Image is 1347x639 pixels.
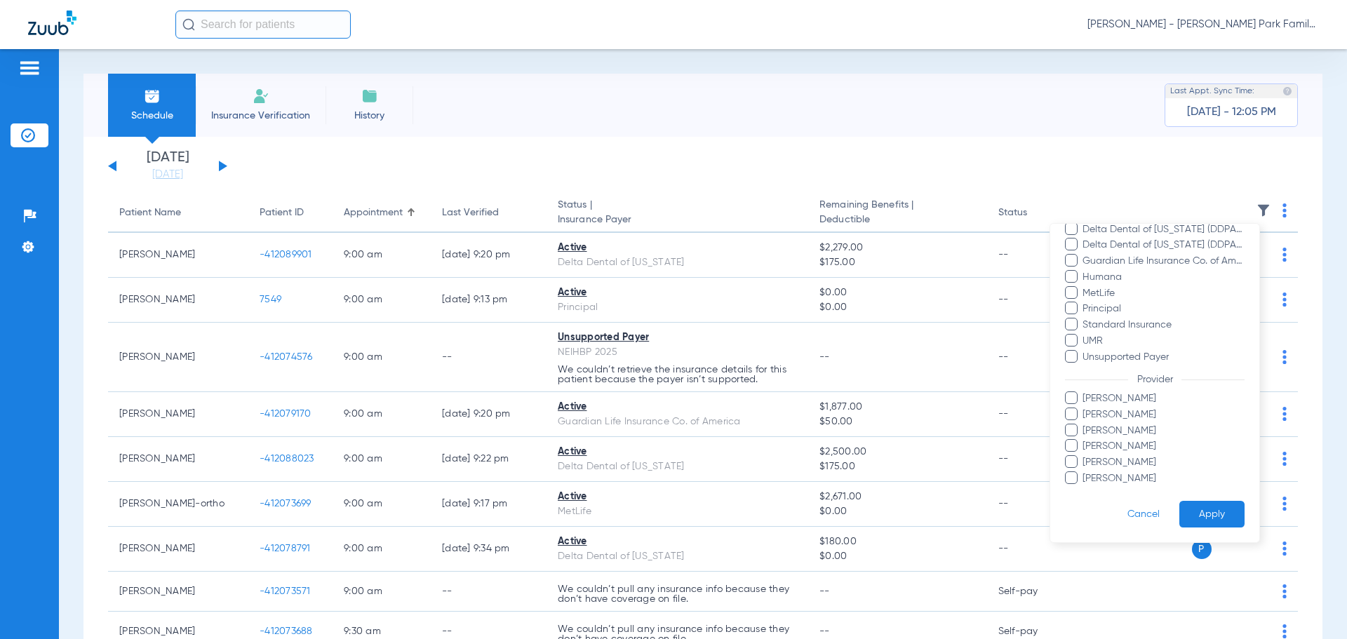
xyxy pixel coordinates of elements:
[1082,408,1245,422] span: [PERSON_NAME]
[1082,350,1245,365] span: Unsupported Payer
[1082,391,1245,406] span: [PERSON_NAME]
[1082,238,1245,253] span: Delta Dental of [US_STATE] (DDPA) - AI
[1082,254,1245,269] span: Guardian Life Insurance Co. of America
[1082,439,1245,454] span: [PERSON_NAME]
[1082,222,1245,237] span: Delta Dental of [US_STATE] (DDPA) - AI
[1179,501,1245,528] button: Apply
[1108,501,1179,528] button: Cancel
[1082,270,1245,285] span: Humana
[1128,375,1181,384] span: Provider
[1082,471,1245,486] span: [PERSON_NAME]
[1082,286,1245,301] span: MetLife
[1082,455,1245,470] span: [PERSON_NAME]
[1082,318,1245,332] span: Standard Insurance
[1082,302,1245,316] span: Principal
[1082,424,1245,438] span: [PERSON_NAME]
[1082,334,1245,349] span: UMR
